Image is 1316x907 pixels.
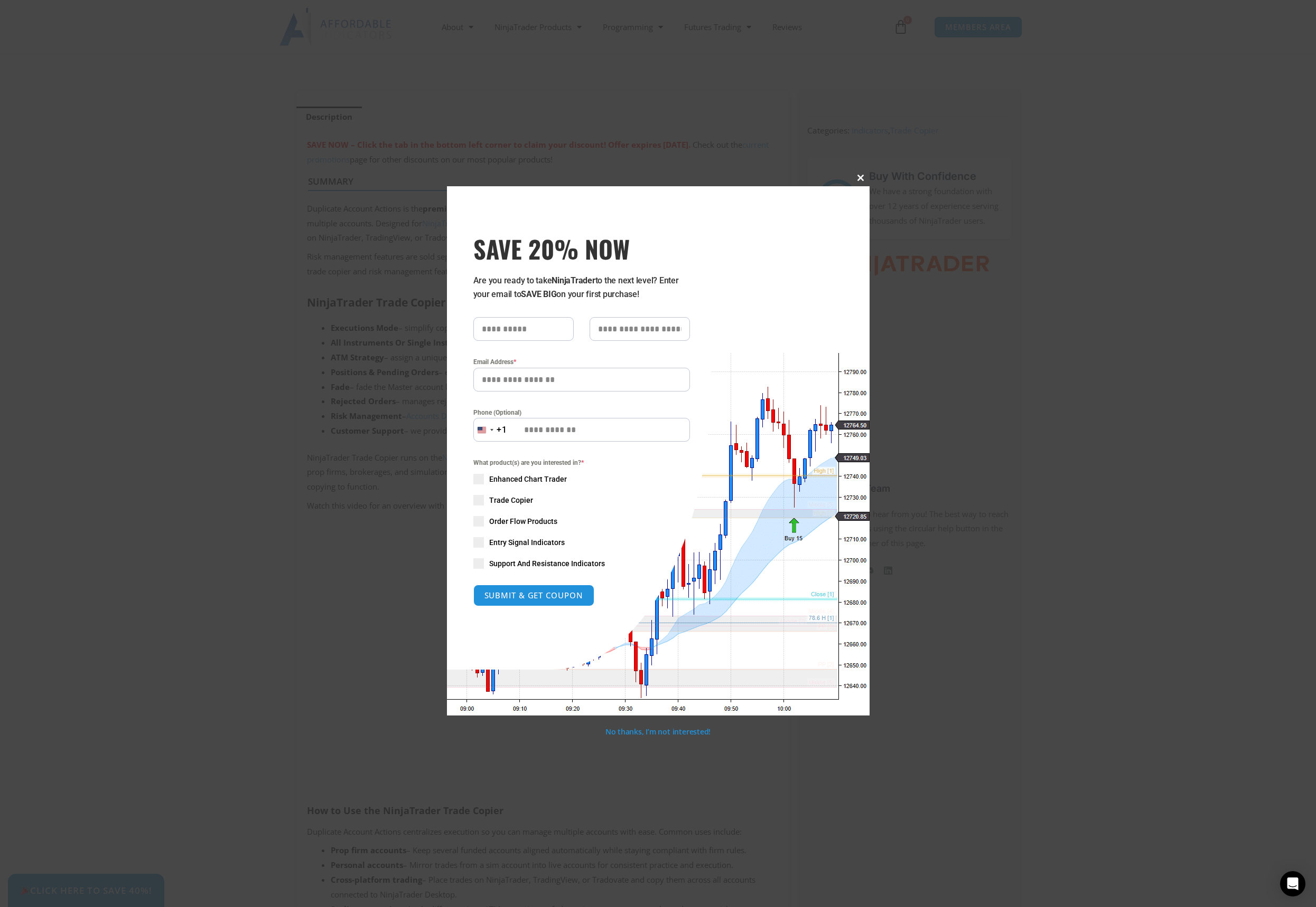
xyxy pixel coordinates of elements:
label: Support And Resistance Indicators [473,558,690,569]
strong: NinjaTrader [552,275,595,285]
button: SUBMIT & GET COUPON [473,585,594,606]
a: No thanks, I’m not interested! [605,727,711,737]
label: Entry Signal Indicators [473,537,690,548]
span: Order Flow Products [489,516,557,527]
span: SAVE 20% NOW [473,234,690,263]
span: Trade Copier [489,495,533,505]
span: What product(s) are you interested in? [473,457,690,468]
label: Enhanced Chart Trader [473,474,690,484]
button: Selected country [473,418,507,442]
label: Phone (Optional) [473,407,690,418]
span: Entry Signal Indicators [489,537,565,548]
strong: SAVE BIG [521,289,556,299]
span: Support And Resistance Indicators [489,558,605,569]
label: Trade Copier [473,495,690,505]
span: Enhanced Chart Trader [489,474,567,484]
div: Open Intercom Messenger [1280,871,1305,896]
label: Email Address [473,357,690,367]
p: Are you ready to take to the next level? Enter your email to on your first purchase! [473,274,690,301]
label: Order Flow Products [473,516,690,527]
div: +1 [497,423,507,437]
